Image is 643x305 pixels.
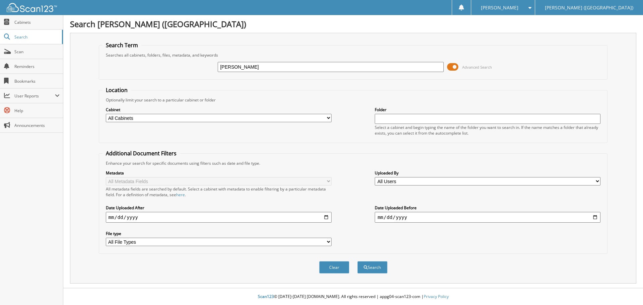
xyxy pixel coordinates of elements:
[14,123,60,128] span: Announcements
[375,205,600,211] label: Date Uploaded Before
[14,108,60,113] span: Help
[102,150,180,157] legend: Additional Document Filters
[357,261,387,274] button: Search
[375,170,600,176] label: Uploaded By
[106,212,332,223] input: start
[106,186,332,198] div: All metadata fields are searched by default. Select a cabinet with metadata to enable filtering b...
[102,42,141,49] legend: Search Term
[106,231,332,236] label: File type
[102,97,604,103] div: Optionally limit your search to a particular cabinet or folder
[106,170,332,176] label: Metadata
[462,65,492,70] span: Advanced Search
[70,18,636,29] h1: Search [PERSON_NAME] ([GEOGRAPHIC_DATA])
[14,93,55,99] span: User Reports
[14,19,60,25] span: Cabinets
[481,6,518,10] span: [PERSON_NAME]
[375,107,600,112] label: Folder
[258,294,274,299] span: Scan123
[319,261,349,274] button: Clear
[375,212,600,223] input: end
[424,294,449,299] a: Privacy Policy
[14,78,60,84] span: Bookmarks
[375,125,600,136] div: Select a cabinet and begin typing the name of the folder you want to search in. If the name match...
[102,160,604,166] div: Enhance your search for specific documents using filters such as date and file type.
[176,192,185,198] a: here
[63,289,643,305] div: © [DATE]-[DATE] [DOMAIN_NAME]. All rights reserved | appg04-scan123-com |
[545,6,633,10] span: [PERSON_NAME] ([GEOGRAPHIC_DATA])
[7,3,57,12] img: scan123-logo-white.svg
[102,52,604,58] div: Searches all cabinets, folders, files, metadata, and keywords
[610,273,643,305] iframe: Chat Widget
[106,205,332,211] label: Date Uploaded After
[14,34,59,40] span: Search
[106,107,332,112] label: Cabinet
[14,64,60,69] span: Reminders
[102,86,131,94] legend: Location
[14,49,60,55] span: Scan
